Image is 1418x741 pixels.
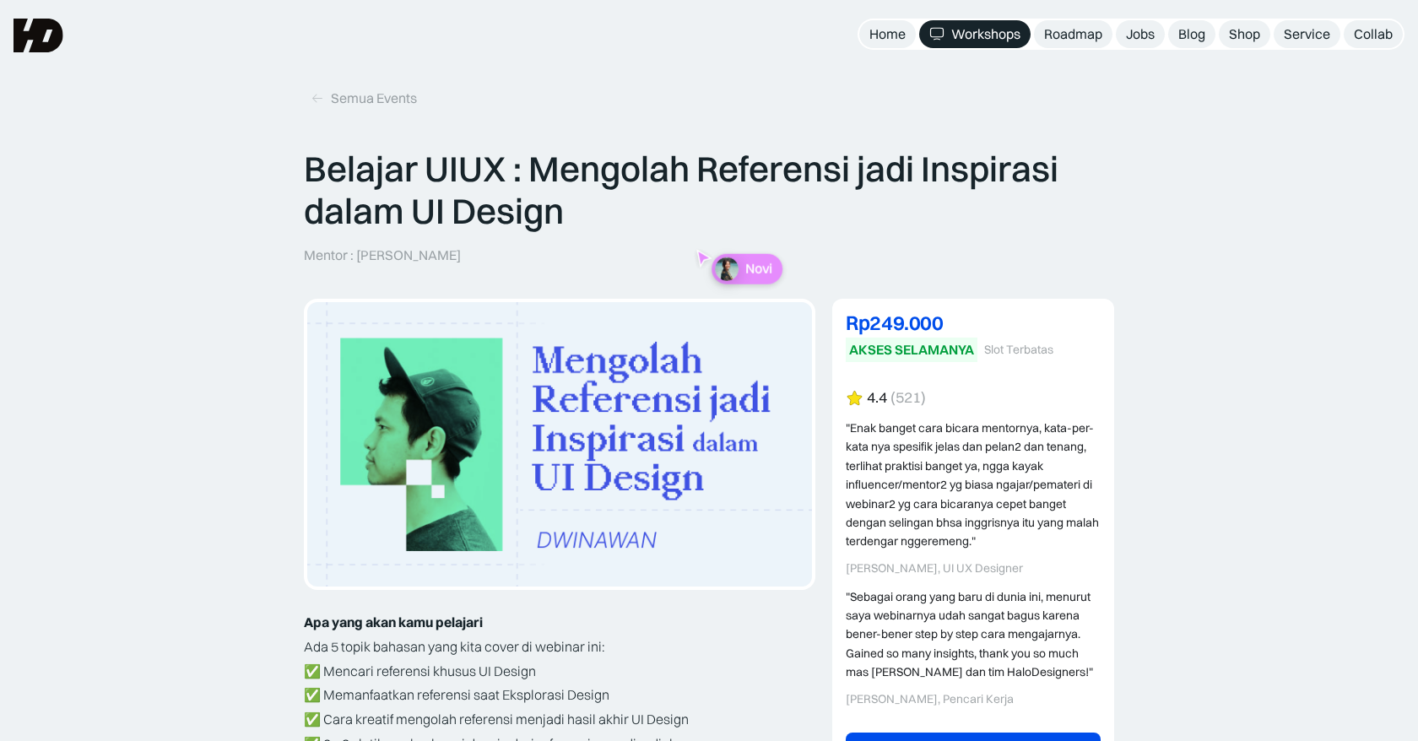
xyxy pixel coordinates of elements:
[1229,25,1260,43] div: Shop
[846,692,1101,706] div: [PERSON_NAME], Pencari Kerja
[919,20,1031,48] a: Workshops
[304,148,1114,233] p: Belajar UIUX : Mengolah Referensi jadi Inspirasi dalam UI Design
[304,635,815,659] p: Ada 5 topik bahasan yang kita cover di webinar ini:
[984,343,1053,357] div: Slot Terbatas
[1178,25,1205,43] div: Blog
[1168,20,1215,48] a: Blog
[890,389,926,407] div: (521)
[331,89,417,107] div: Semua Events
[304,246,461,264] p: Mentor : [PERSON_NAME]
[846,561,1101,576] div: [PERSON_NAME], UI UX Designer
[304,84,424,112] a: Semua Events
[859,20,916,48] a: Home
[867,389,887,407] div: 4.4
[1126,25,1155,43] div: Jobs
[1044,25,1102,43] div: Roadmap
[846,312,1101,333] div: Rp249.000
[1034,20,1112,48] a: Roadmap
[1354,25,1393,43] div: Collab
[849,341,974,359] div: AKSES SELAMANYA
[1219,20,1270,48] a: Shop
[304,614,483,630] strong: Apa yang akan kamu pelajari
[745,261,772,277] p: Novi
[869,25,906,43] div: Home
[1344,20,1403,48] a: Collab
[846,419,1101,551] div: "Enak banget cara bicara mentornya, kata-per-kata nya spesifik jelas dan pelan2 dan tenang, terli...
[1116,20,1165,48] a: Jobs
[951,25,1020,43] div: Workshops
[1284,25,1330,43] div: Service
[846,587,1101,682] div: "Sebagai orang yang baru di dunia ini, menurut saya webinarnya udah sangat bagus karena bener-ben...
[1274,20,1340,48] a: Service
